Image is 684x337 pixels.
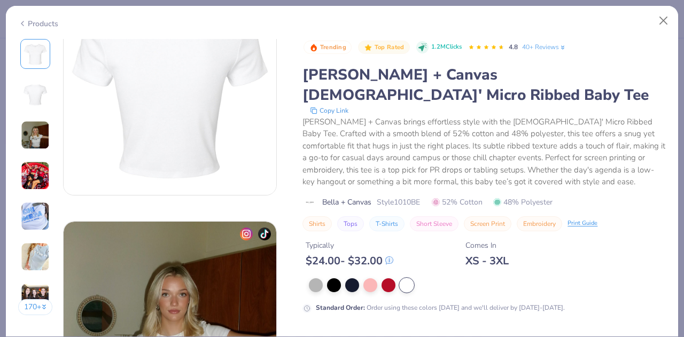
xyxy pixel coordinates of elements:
[465,240,509,251] div: Comes In
[18,299,53,315] button: 170+
[240,228,253,240] img: insta-icon.png
[322,197,371,208] span: Bella + Canvas
[465,254,509,268] div: XS - 3XL
[309,43,318,52] img: Trending sort
[316,303,565,312] div: Order using these colors [DATE] and we'll deliver by [DATE]-[DATE].
[306,240,393,251] div: Typically
[302,116,666,188] div: [PERSON_NAME] + Canvas brings effortless style with the [DEMOGRAPHIC_DATA]' Micro Ribbed Baby Tee...
[21,161,50,190] img: User generated content
[432,197,483,208] span: 52% Cotton
[21,202,50,231] img: User generated content
[375,44,405,50] span: Top Rated
[302,65,666,105] div: [PERSON_NAME] + Canvas [DEMOGRAPHIC_DATA]' Micro Ribbed Baby Tee
[22,82,48,107] img: Back
[22,41,48,67] img: Front
[568,219,597,228] div: Print Guide
[337,216,364,231] button: Tops
[18,18,58,29] div: Products
[493,197,553,208] span: 48% Polyester
[464,216,511,231] button: Screen Print
[258,228,271,240] img: tiktok-icon.png
[21,283,50,312] img: User generated content
[304,41,352,54] button: Badge Button
[410,216,458,231] button: Short Sleeve
[468,39,504,56] div: 4.8 Stars
[302,216,332,231] button: Shirts
[21,121,50,150] img: User generated content
[369,216,405,231] button: T-Shirts
[316,303,365,312] strong: Standard Order :
[358,41,409,54] button: Badge Button
[377,197,420,208] span: Style 1010BE
[522,42,566,52] a: 40+ Reviews
[509,43,518,51] span: 4.8
[302,198,317,207] img: brand logo
[364,43,372,52] img: Top Rated sort
[307,105,352,116] button: copy to clipboard
[21,242,50,271] img: User generated content
[431,43,462,52] span: 1.2M Clicks
[654,11,674,31] button: Close
[306,254,393,268] div: $ 24.00 - $ 32.00
[320,44,346,50] span: Trending
[517,216,562,231] button: Embroidery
